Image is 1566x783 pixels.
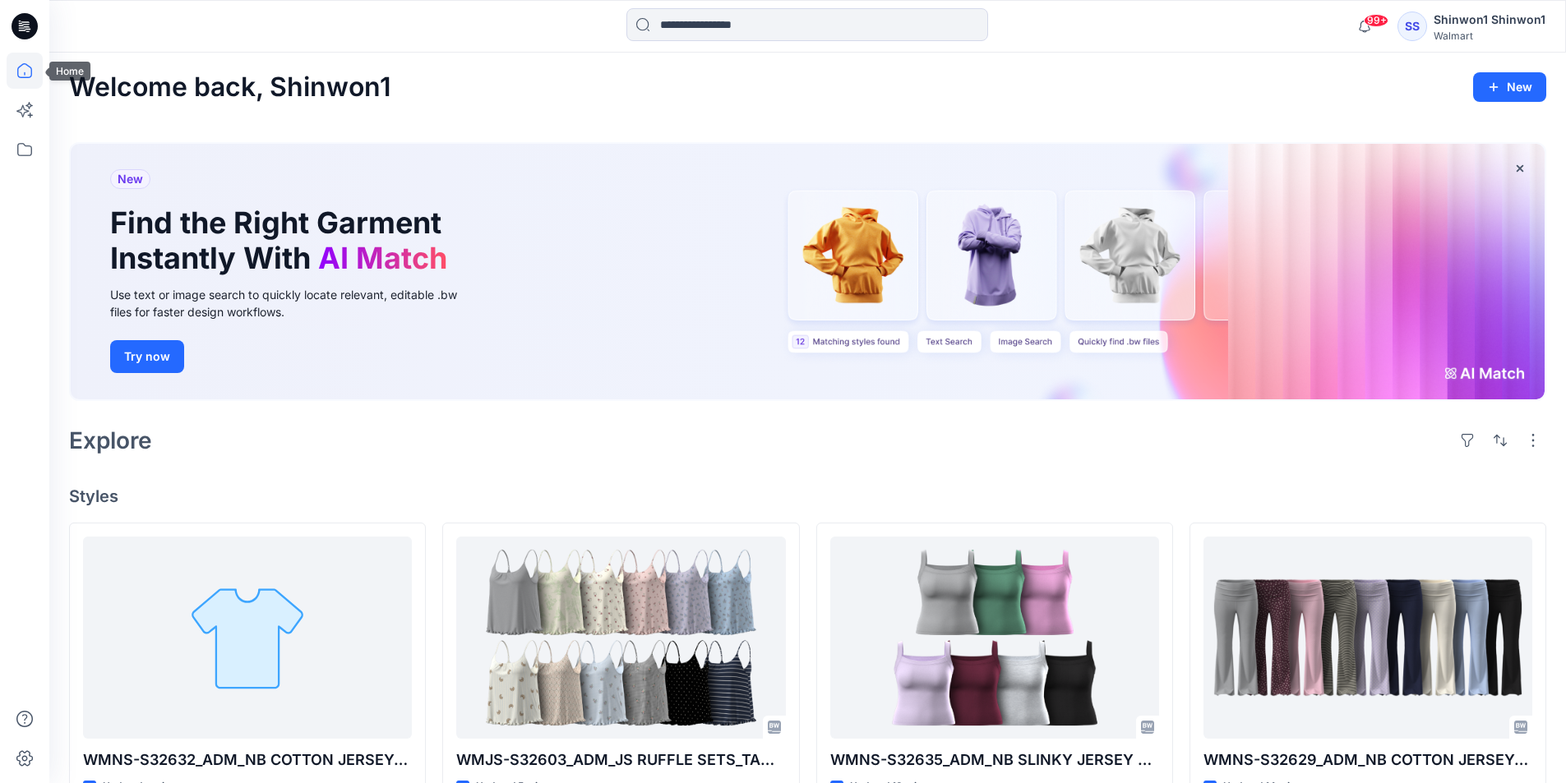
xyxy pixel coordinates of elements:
h1: Find the Right Garment Instantly With [110,205,455,276]
h2: Explore [69,427,152,454]
div: Use text or image search to quickly locate relevant, editable .bw files for faster design workflows. [110,286,480,320]
p: WMNS-S32632_ADM_NB COTTON JERSEY&LACE_TANK [83,748,412,771]
div: SS [1397,12,1427,41]
p: WMNS-S32635_ADM_NB SLINKY JERSEY TANK [830,748,1159,771]
span: 99+ [1364,14,1388,27]
a: WMNS-S32632_ADM_NB COTTON JERSEY&LACE_TANK [83,537,412,739]
span: AI Match [318,240,447,276]
div: Walmart [1434,30,1545,42]
h4: Styles [69,486,1546,506]
p: WMJS-S32603_ADM_JS RUFFLE SETS_TANK SHORT SET [456,748,785,771]
span: New [118,169,143,189]
a: WMNS-S32635_ADM_NB SLINKY JERSEY TANK [830,537,1159,739]
button: New [1473,72,1546,102]
div: Shinwon1 Shinwon1 [1434,10,1545,30]
button: Try now [110,340,184,373]
a: WMNS-S32629_ADM_NB COTTON JERSEY&LACE_FOLDOVER PANT [1203,537,1532,739]
h2: Welcome back, Shinwon1 [69,72,391,103]
p: WMNS-S32629_ADM_NB COTTON JERSEY&LACE_FOLDOVER PANT [1203,748,1532,771]
a: WMJS-S32603_ADM_JS RUFFLE SETS_TANK SHORT SET [456,537,785,739]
